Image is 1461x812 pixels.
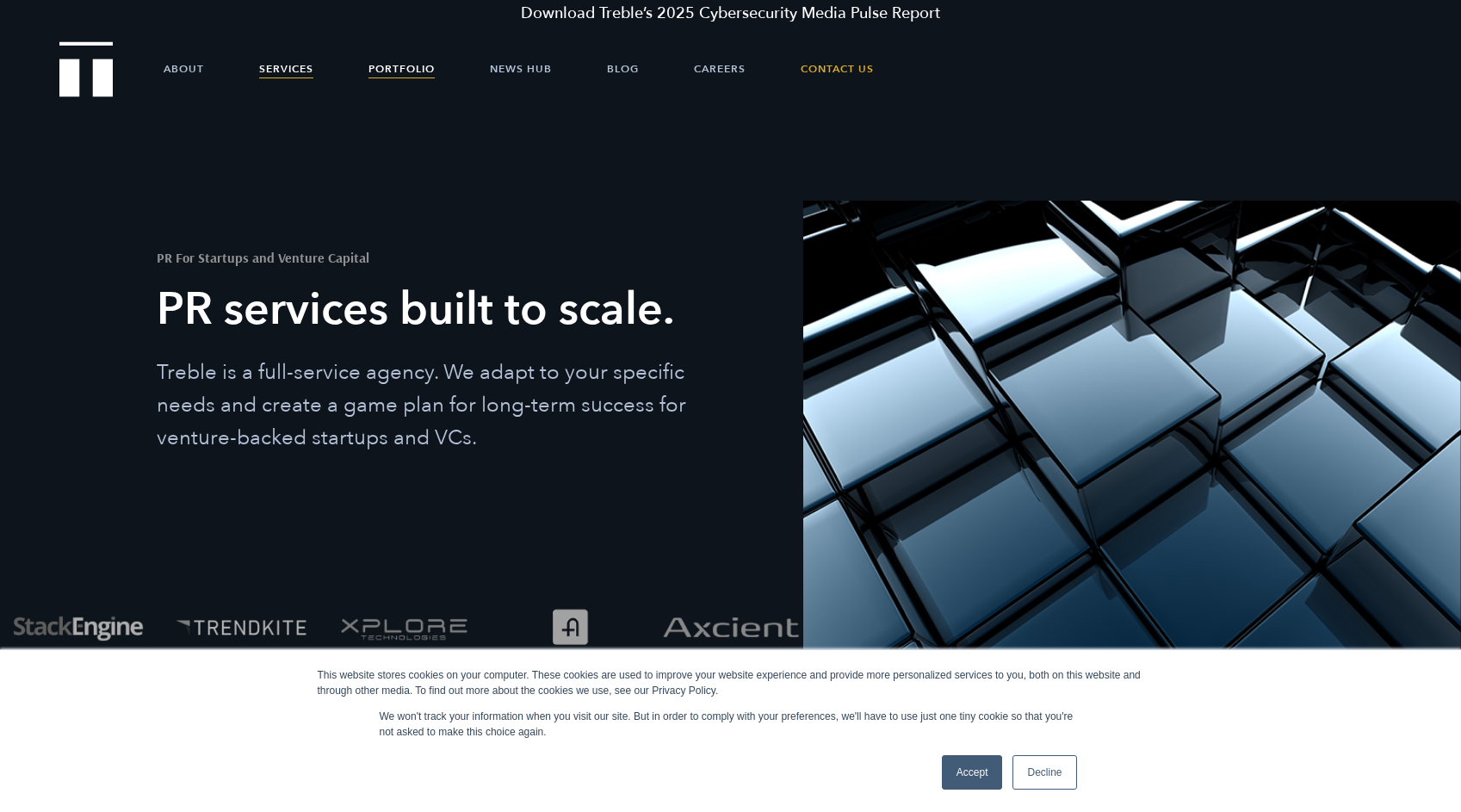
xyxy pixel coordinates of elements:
[60,43,112,96] a: Treble Homepage
[164,43,204,95] a: About
[490,588,645,666] img: Addvocate logo
[801,43,874,95] a: Contact Us
[326,588,481,666] img: XPlore logo
[653,588,808,666] img: Axcient logo
[694,43,746,95] a: Careers
[318,667,1144,698] div: This website stores cookies on your computer. These cookies are used to improve your website expe...
[157,251,725,264] h2: PR For Startups and Venture Capital
[59,41,114,96] img: Treble logo
[164,588,319,666] img: TrendKite logo
[368,43,435,95] a: Portfolio
[157,279,725,341] h1: PR services built to scale.
[1012,755,1076,790] a: Decline
[490,43,552,95] a: News Hub
[607,43,639,95] a: Blog
[942,755,1003,790] a: Accept
[157,356,725,455] p: Treble is a full-service agency. We adapt to your specific needs and create a game plan for long-...
[259,43,313,95] a: Services
[380,709,1082,740] p: We won't track your information when you visit our site. But in order to comply with your prefere...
